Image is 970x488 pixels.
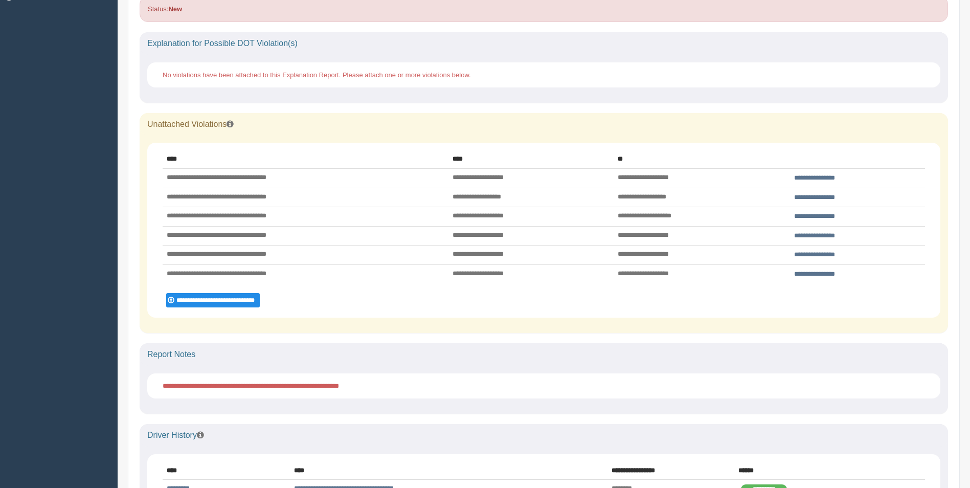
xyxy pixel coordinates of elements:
div: Unattached Violations [140,113,948,136]
div: Explanation for Possible DOT Violation(s) [140,32,948,55]
strong: New [168,5,182,13]
div: Report Notes [140,343,948,366]
div: Driver History [140,424,948,447]
span: No violations have been attached to this Explanation Report. Please attach one or more violations... [163,71,471,79]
